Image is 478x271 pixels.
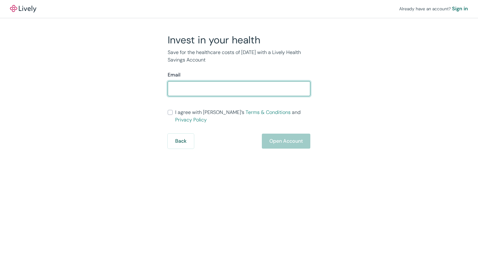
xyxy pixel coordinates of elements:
img: Lively [10,5,36,12]
label: Email [168,71,181,79]
a: Privacy Policy [175,116,207,123]
h2: Invest in your health [168,34,310,46]
button: Back [168,134,194,149]
a: Terms & Conditions [246,109,291,116]
a: Sign in [452,5,468,12]
a: LivelyLively [10,5,36,12]
p: Save for the healthcare costs of [DATE] with a Lively Health Savings Account [168,49,310,64]
div: Already have an account? [399,5,468,12]
span: I agree with [PERSON_NAME]’s and [175,109,310,124]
